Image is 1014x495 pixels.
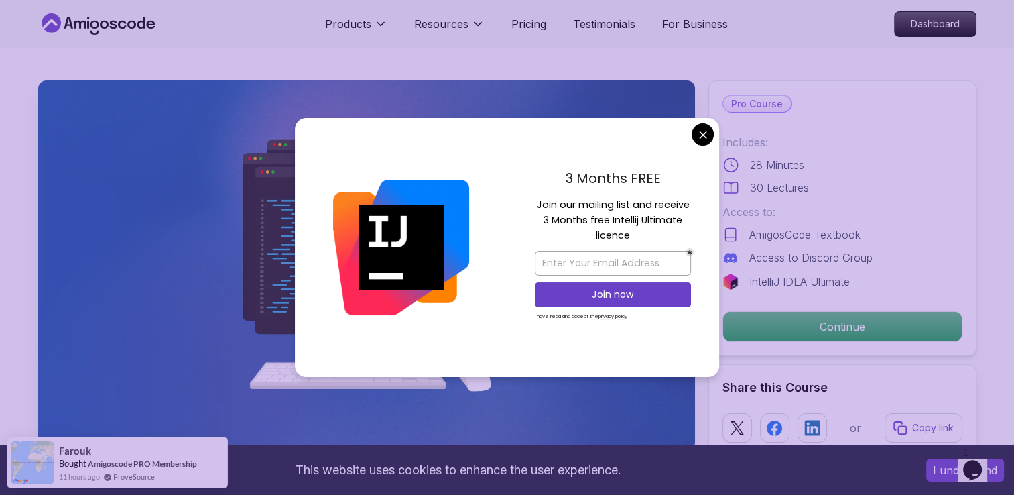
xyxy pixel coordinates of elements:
[325,16,371,32] p: Products
[11,441,54,484] img: provesource social proof notification image
[722,378,962,397] h2: Share this Course
[722,204,962,220] p: Access to:
[59,445,91,457] span: Farouk
[749,250,873,266] p: Access to Discord Group
[926,459,1004,482] button: Accept cookies
[850,420,861,436] p: or
[113,471,155,482] a: ProveSource
[662,16,728,32] a: For Business
[912,421,954,435] p: Copy link
[958,441,1001,482] iframe: chat widget
[722,274,739,290] img: jetbrains logo
[59,458,86,469] span: Bought
[38,80,695,450] img: java-cli-build_thumbnail
[749,274,850,290] p: IntelliJ IDEA Ultimate
[750,157,804,173] p: 28 Minutes
[722,134,962,150] p: Includes:
[750,180,809,196] p: 30 Lectures
[723,96,791,112] p: Pro Course
[749,227,861,243] p: AmigosCode Textbook
[573,16,635,32] a: Testimonials
[511,16,546,32] a: Pricing
[885,413,962,443] button: Copy link
[10,455,906,485] div: This website uses cookies to enhance the user experience.
[895,12,976,36] p: Dashboard
[88,459,197,469] a: Amigoscode PRO Membership
[414,16,485,43] button: Resources
[325,16,387,43] button: Products
[59,471,100,482] span: 11 hours ago
[894,11,976,37] a: Dashboard
[414,16,468,32] p: Resources
[723,312,962,341] p: Continue
[722,311,962,342] button: Continue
